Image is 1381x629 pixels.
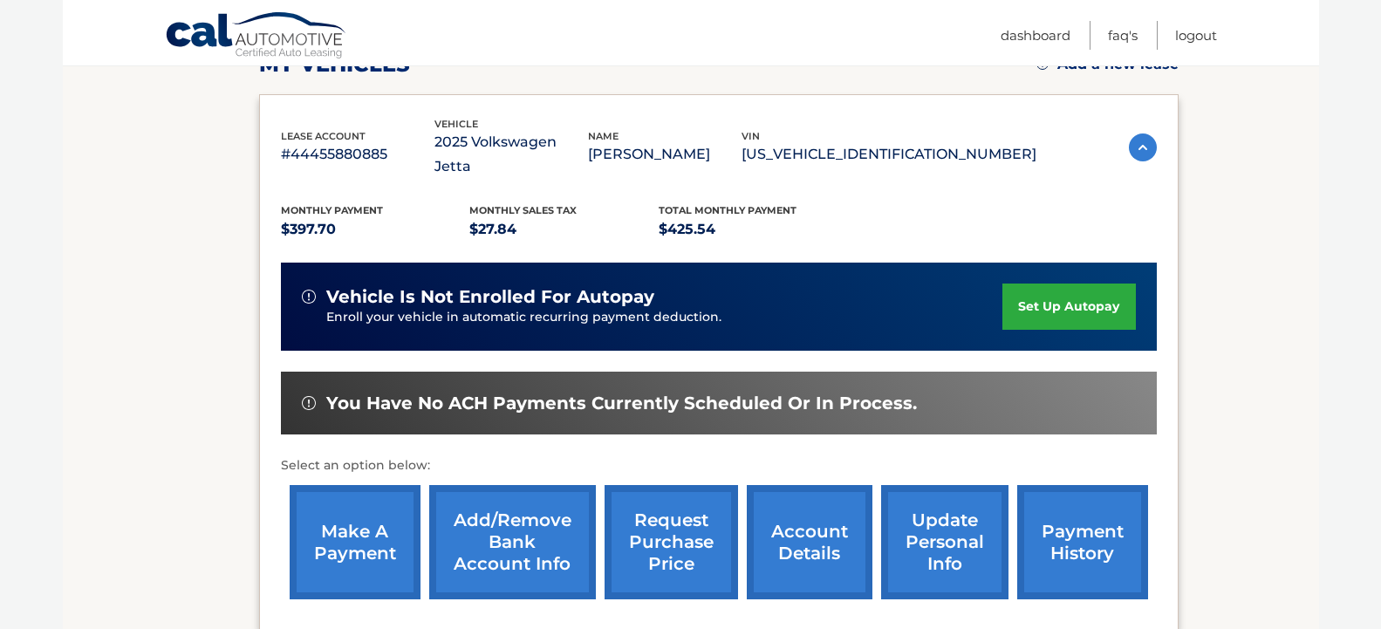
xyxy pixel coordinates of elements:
[605,485,738,599] a: request purchase price
[588,142,742,167] p: [PERSON_NAME]
[326,308,1003,327] p: Enroll your vehicle in automatic recurring payment deduction.
[659,217,848,242] p: $425.54
[469,217,659,242] p: $27.84
[747,485,872,599] a: account details
[165,11,348,62] a: Cal Automotive
[1002,284,1135,330] a: set up autopay
[281,455,1157,476] p: Select an option below:
[588,130,619,142] span: name
[281,142,434,167] p: #44455880885
[429,485,596,599] a: Add/Remove bank account info
[302,290,316,304] img: alert-white.svg
[302,396,316,410] img: alert-white.svg
[434,118,478,130] span: vehicle
[659,204,796,216] span: Total Monthly Payment
[326,393,917,414] span: You have no ACH payments currently scheduled or in process.
[742,142,1036,167] p: [US_VEHICLE_IDENTIFICATION_NUMBER]
[1017,485,1148,599] a: payment history
[1129,133,1157,161] img: accordion-active.svg
[1175,21,1217,50] a: Logout
[290,485,420,599] a: make a payment
[281,130,366,142] span: lease account
[881,485,1008,599] a: update personal info
[434,130,588,179] p: 2025 Volkswagen Jetta
[281,217,470,242] p: $397.70
[742,130,760,142] span: vin
[1108,21,1138,50] a: FAQ's
[326,286,654,308] span: vehicle is not enrolled for autopay
[1001,21,1070,50] a: Dashboard
[469,204,577,216] span: Monthly sales Tax
[281,204,383,216] span: Monthly Payment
